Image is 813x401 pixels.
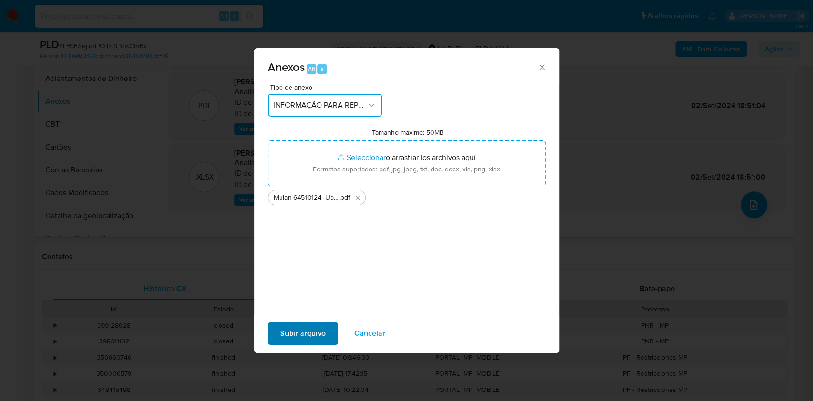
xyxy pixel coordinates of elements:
[308,64,315,73] span: Alt
[321,64,324,73] span: a
[537,62,546,71] button: Cerrar
[268,94,382,117] button: INFORMAÇÃO PARA REPORTE - COAF
[352,192,363,203] button: Eliminar Mulan 64510124_Ubaldo Amaral da Silva 2025_10_02_20_49_11.pdf
[273,100,367,110] span: INFORMAÇÃO PARA REPORTE - COAF
[372,128,444,137] label: Tamanho máximo: 50MB
[270,84,384,90] span: Tipo de anexo
[268,186,546,205] ul: Archivos seleccionados
[268,59,305,75] span: Anexos
[280,323,326,344] span: Subir arquivo
[274,193,339,202] span: Mulan 64510124_Ubaldo [PERSON_NAME] [PERSON_NAME] 2025_10_02_20_49_11
[268,322,338,345] button: Subir arquivo
[342,322,398,345] button: Cancelar
[354,323,385,344] span: Cancelar
[339,193,350,202] span: .pdf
